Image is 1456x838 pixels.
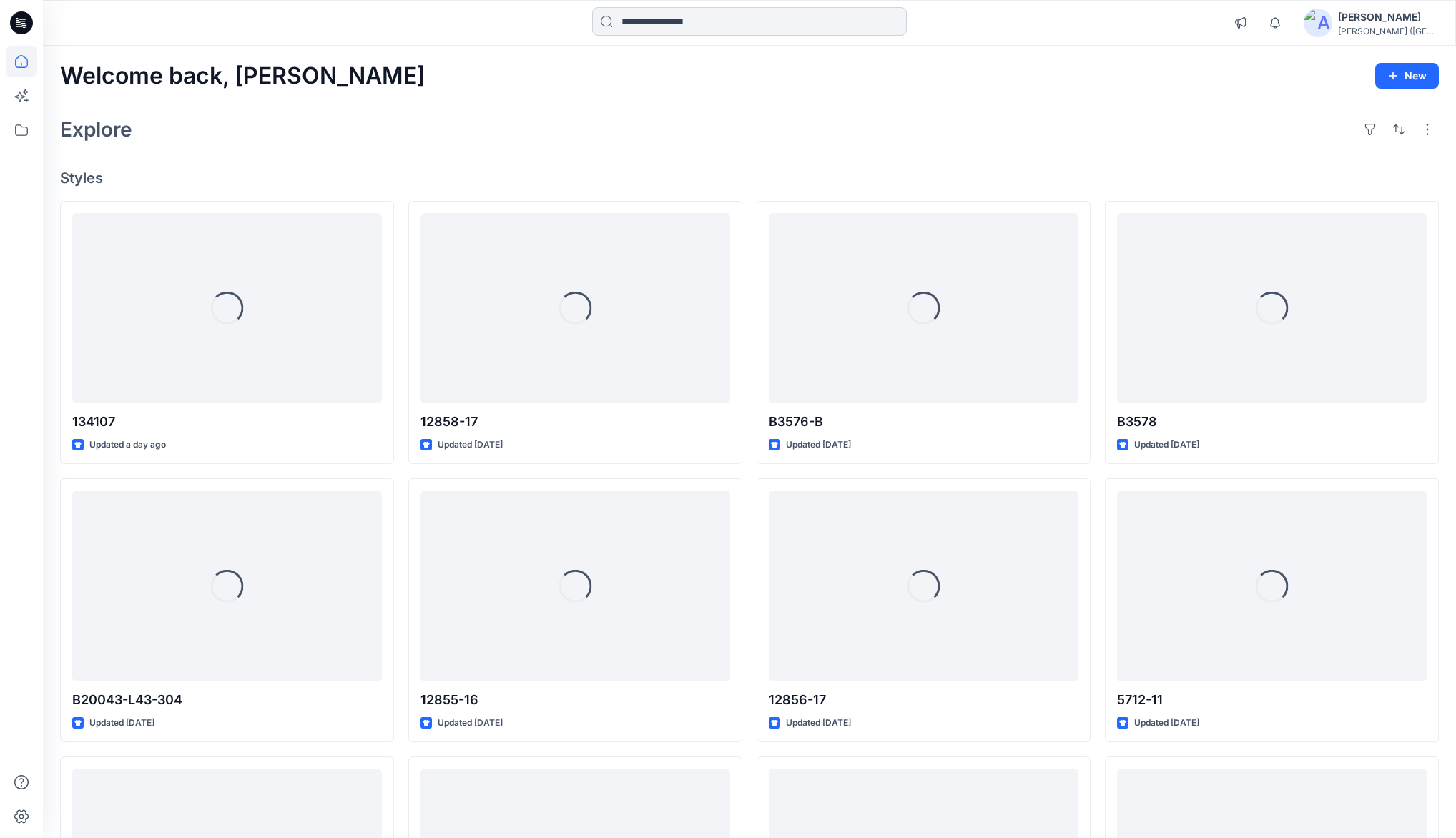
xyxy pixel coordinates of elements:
[89,438,166,453] p: Updated a day ago
[72,690,382,710] p: B20043-L43-304
[89,716,154,731] p: Updated [DATE]
[786,438,851,453] p: Updated [DATE]
[420,690,730,710] p: 12855-16
[60,118,132,141] h2: Explore
[60,63,426,89] h2: Welcome back, [PERSON_NAME]
[72,412,382,432] p: 134107
[786,716,851,731] p: Updated [DATE]
[438,438,503,453] p: Updated [DATE]
[1375,63,1439,89] button: New
[1117,690,1427,710] p: 5712-11
[438,716,503,731] p: Updated [DATE]
[1134,438,1199,453] p: Updated [DATE]
[1117,412,1427,432] p: B3578
[1134,716,1199,731] p: Updated [DATE]
[1338,9,1438,26] div: [PERSON_NAME]
[1338,26,1438,36] div: [PERSON_NAME] ([GEOGRAPHIC_DATA]) Exp...
[769,412,1078,432] p: B3576-B
[420,412,730,432] p: 12858-17
[769,690,1078,710] p: 12856-17
[1304,9,1332,37] img: avatar
[60,169,1439,187] h4: Styles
